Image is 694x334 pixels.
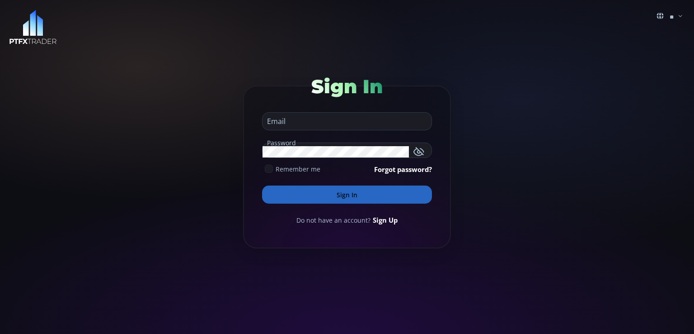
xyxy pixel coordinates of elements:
[311,75,383,98] span: Sign In
[9,10,57,45] img: LOGO
[262,215,432,225] div: Do not have an account?
[276,164,320,174] span: Remember me
[373,215,398,225] a: Sign Up
[374,164,432,174] a: Forgot password?
[262,186,432,204] button: Sign In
